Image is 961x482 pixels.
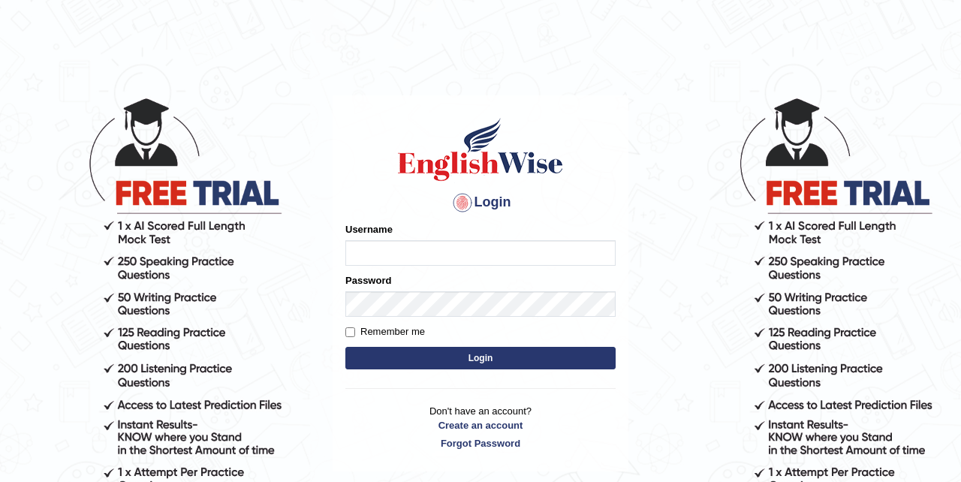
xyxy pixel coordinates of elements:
[345,222,393,236] label: Username
[345,324,425,339] label: Remember me
[345,404,616,450] p: Don't have an account?
[345,191,616,215] h4: Login
[395,116,566,183] img: Logo of English Wise sign in for intelligent practice with AI
[345,347,616,369] button: Login
[345,273,391,288] label: Password
[345,418,616,432] a: Create an account
[345,436,616,450] a: Forgot Password
[345,327,355,337] input: Remember me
